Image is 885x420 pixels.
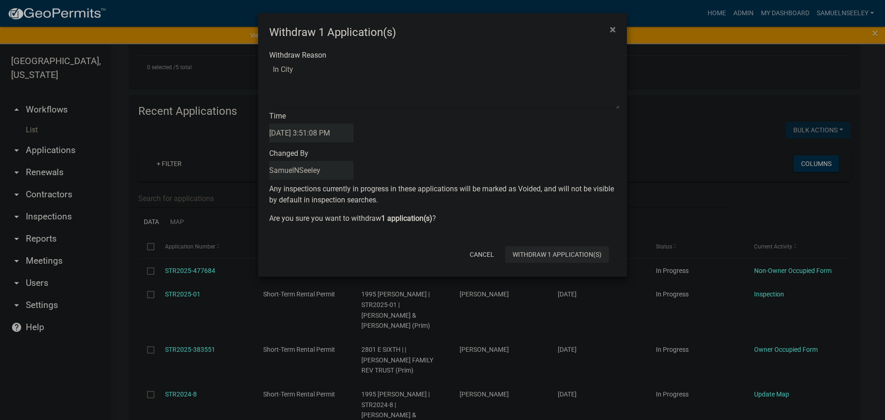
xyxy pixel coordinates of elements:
label: Changed By [269,150,354,180]
p: Are you sure you want to withdraw ? [269,213,616,224]
h4: Withdraw 1 Application(s) [269,24,396,41]
p: Any inspections currently in progress in these applications will be marked as Voided, and will no... [269,183,616,206]
b: 1 application(s) [381,214,432,223]
button: Withdraw 1 Application(s) [505,246,609,263]
label: Withdraw Reason [269,52,326,59]
input: BulkActionUser [269,161,354,180]
button: Close [602,17,623,42]
input: DateTime [269,124,354,142]
label: Time [269,112,354,142]
textarea: Withdraw Reason [273,63,619,109]
button: Cancel [462,246,501,263]
span: × [610,23,616,36]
